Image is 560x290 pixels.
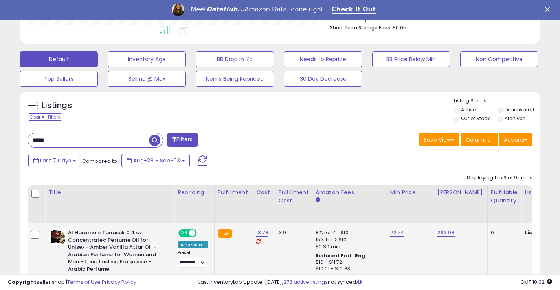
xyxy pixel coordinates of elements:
[505,106,534,113] label: Deactivated
[279,188,309,205] div: Fulfillment Cost
[316,229,381,236] div: 8% for <= $10
[279,229,306,236] div: 3.9
[28,154,81,167] button: Last 7 Days
[68,229,163,275] b: Al Haramain Tanasuk 0.4 oz Concentrated Perfume Oil for Unisex - Amber Vanilla Attar Oil - Arabia...
[121,154,190,167] button: Aug-28 - Sep-03
[316,243,381,250] div: $0.30 min
[372,51,450,67] button: BB Price Below Min
[316,188,384,197] div: Amazon Fees
[108,51,186,67] button: Inventory Age
[8,279,136,286] div: seller snap | |
[454,97,540,105] p: Listing States:
[330,15,384,22] b: Total Inventory Value:
[545,7,553,12] div: Close
[172,4,184,16] img: Profile image for Georgie
[316,197,320,204] small: Amazon Fees.
[461,133,498,146] button: Columns
[50,229,66,245] img: 51attOpyUrL._SL40_.jpg
[196,51,274,67] button: BB Drop in 7d
[102,278,136,286] a: Privacy Policy
[178,250,208,268] div: Preset:
[393,24,406,31] span: $0.05
[316,266,381,272] div: $10.01 - $10.83
[108,71,186,87] button: Selling @ Max
[82,157,118,165] span: Compared to:
[467,174,532,182] div: Displaying 1 to 9 of 9 items
[460,51,538,67] button: Non Competitive
[8,278,37,286] strong: Copyright
[196,230,208,237] span: OFF
[42,100,72,111] h5: Listings
[520,278,552,286] span: 2025-09-11 10:02 GMT
[390,188,431,197] div: Min Price
[178,188,211,197] div: Repricing
[505,115,526,122] label: Archived
[20,71,98,87] button: Top Sellers
[283,278,328,286] a: 273 active listings
[256,229,268,237] a: 13.78
[196,71,274,87] button: Items Being Repriced
[466,136,490,144] span: Columns
[48,188,171,197] div: Title
[461,106,476,113] label: Active
[332,5,376,14] a: Check It Out
[437,188,484,197] div: [PERSON_NAME]
[256,188,272,197] div: Cost
[20,51,98,67] button: Default
[491,229,515,236] div: 0
[28,113,62,121] div: Clear All Filters
[40,157,71,164] span: Last 7 Days
[191,5,325,13] div: Meet Amazon Data, done right.
[218,188,250,197] div: Fulfillment
[133,157,180,164] span: Aug-28 - Sep-03
[284,51,362,67] button: Needs to Reprice
[218,229,232,238] small: FBA
[499,133,532,146] button: Actions
[419,133,459,146] button: Save View
[198,279,552,286] div: Last InventoryLab Update: [DATE], not synced.
[437,229,455,237] a: 263.98
[491,188,518,205] div: Fulfillable Quantity
[206,5,244,13] i: DataHub...
[316,236,381,243] div: 15% for > $10
[179,230,189,237] span: ON
[461,115,490,122] label: Out of Stock
[167,133,198,147] button: Filters
[178,241,208,248] div: Amazon AI *
[390,229,404,237] a: 22.74
[284,71,362,87] button: 30 Day Decrease
[316,259,381,266] div: $10 - $11.72
[330,24,391,31] b: Short Term Storage Fees:
[316,252,367,259] b: Reduced Prof. Rng.
[67,278,101,286] a: Terms of Use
